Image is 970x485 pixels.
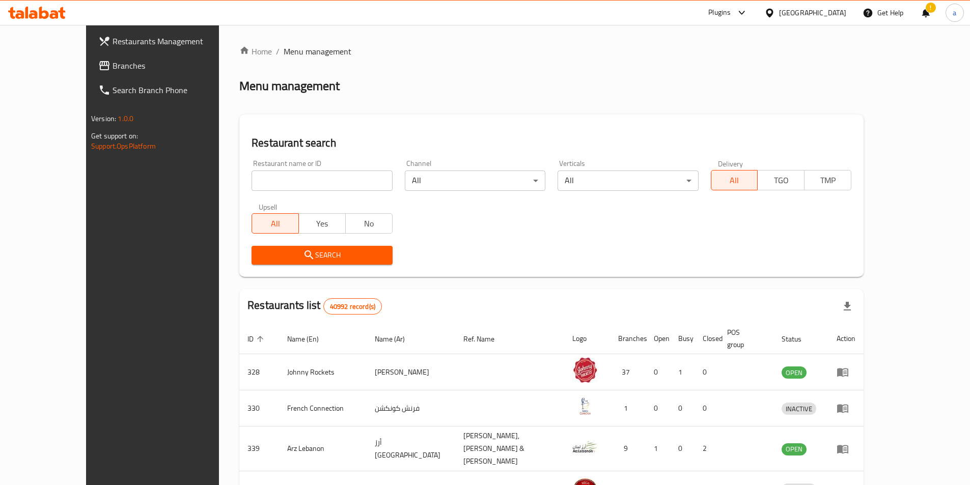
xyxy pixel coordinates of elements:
span: Ref. Name [463,333,508,345]
h2: Menu management [239,78,340,94]
div: Menu [837,402,855,414]
h2: Restaurants list [247,298,382,315]
a: Search Branch Phone [90,78,248,102]
span: OPEN [782,367,807,379]
td: 9 [610,426,646,471]
img: Arz Lebanon [572,434,598,460]
span: Version: [91,112,116,125]
span: Restaurants Management [113,35,240,47]
button: All [711,170,758,190]
a: Branches [90,53,248,78]
img: Johnny Rockets [572,357,598,383]
button: TGO [757,170,805,190]
th: Busy [670,323,695,354]
div: Plugins [708,7,731,19]
th: Branches [610,323,646,354]
span: POS group [727,326,761,351]
input: Search for restaurant name or ID.. [252,170,392,191]
td: 330 [239,390,279,426]
div: Menu [837,366,855,378]
div: All [405,170,545,191]
a: Support.OpsPlatform [91,139,156,153]
label: Upsell [259,203,278,210]
span: Get support on: [91,129,138,142]
span: No [350,216,389,231]
span: All [256,216,295,231]
button: Yes [298,213,346,234]
span: Menu management [284,45,351,58]
li: / [276,45,280,58]
span: 40992 record(s) [324,302,381,311]
td: 0 [670,390,695,426]
td: [PERSON_NAME] [367,354,455,390]
div: OPEN [782,443,807,455]
span: TMP [809,173,847,188]
span: TGO [762,173,800,188]
span: Yes [303,216,342,231]
button: TMP [804,170,851,190]
td: 328 [239,354,279,390]
td: 1 [610,390,646,426]
a: Restaurants Management [90,29,248,53]
span: Search Branch Phone [113,84,240,96]
td: 2 [695,426,719,471]
td: 37 [610,354,646,390]
td: أرز [GEOGRAPHIC_DATA] [367,426,455,471]
td: 0 [646,390,670,426]
span: Name (En) [287,333,332,345]
span: Status [782,333,815,345]
td: 339 [239,426,279,471]
div: [GEOGRAPHIC_DATA] [779,7,846,18]
nav: breadcrumb [239,45,864,58]
th: Action [828,323,864,354]
td: 1 [670,354,695,390]
td: Johnny Rockets [279,354,367,390]
td: 0 [695,390,719,426]
td: Arz Lebanon [279,426,367,471]
span: Search [260,249,384,262]
button: All [252,213,299,234]
button: No [345,213,393,234]
th: Open [646,323,670,354]
td: 0 [695,354,719,390]
span: All [715,173,754,188]
td: فرنش كونكشن [367,390,455,426]
span: Branches [113,60,240,72]
h2: Restaurant search [252,135,851,151]
span: INACTIVE [782,403,816,415]
div: Total records count [323,298,382,315]
td: French Connection [279,390,367,426]
td: 0 [646,354,670,390]
th: Logo [564,323,610,354]
button: Search [252,246,392,265]
span: ID [247,333,267,345]
img: French Connection [572,393,598,419]
a: Home [239,45,272,58]
th: Closed [695,323,719,354]
td: 0 [670,426,695,471]
div: All [558,170,698,191]
div: Menu [837,443,855,455]
span: Name (Ar) [375,333,418,345]
td: [PERSON_NAME],[PERSON_NAME] & [PERSON_NAME] [455,426,565,471]
td: 1 [646,426,670,471]
label: Delivery [718,160,743,167]
div: Export file [835,294,860,319]
span: a [953,7,956,18]
span: OPEN [782,443,807,455]
span: 1.0.0 [118,112,133,125]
